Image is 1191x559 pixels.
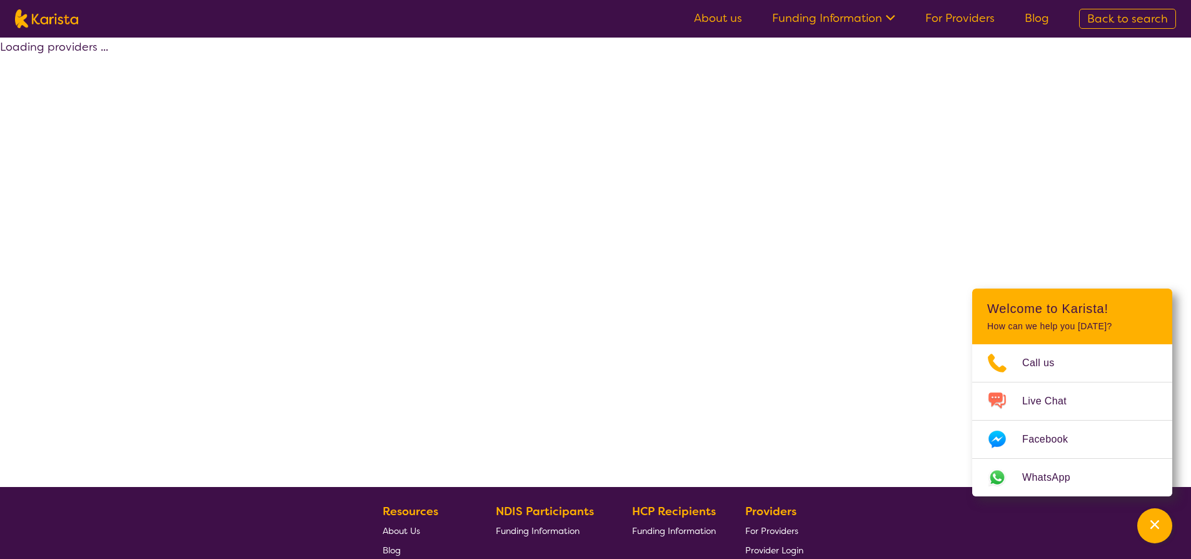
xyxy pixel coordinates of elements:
b: Providers [745,504,797,519]
a: Funding Information [772,11,895,26]
h2: Welcome to Karista! [987,301,1157,316]
a: For Providers [745,521,803,540]
span: For Providers [745,525,798,536]
div: Channel Menu [972,289,1172,496]
span: Call us [1022,354,1070,372]
a: Funding Information [632,521,716,540]
b: NDIS Participants [496,504,594,519]
a: For Providers [925,11,995,26]
a: Web link opens in a new tab. [972,459,1172,496]
span: About Us [383,525,420,536]
span: Back to search [1087,11,1168,26]
span: Live Chat [1022,392,1082,411]
a: About us [694,11,742,26]
span: Blog [383,545,401,556]
a: Funding Information [496,521,603,540]
b: Resources [383,504,438,519]
p: How can we help you [DATE]? [987,321,1157,332]
span: Funding Information [632,525,716,536]
span: WhatsApp [1022,468,1085,487]
a: About Us [383,521,466,540]
span: Provider Login [745,545,803,556]
button: Channel Menu [1137,508,1172,543]
b: HCP Recipients [632,504,716,519]
span: Funding Information [496,525,580,536]
a: Back to search [1079,9,1176,29]
span: Facebook [1022,430,1083,449]
a: Blog [1025,11,1049,26]
img: Karista logo [15,9,78,28]
ul: Choose channel [972,344,1172,496]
